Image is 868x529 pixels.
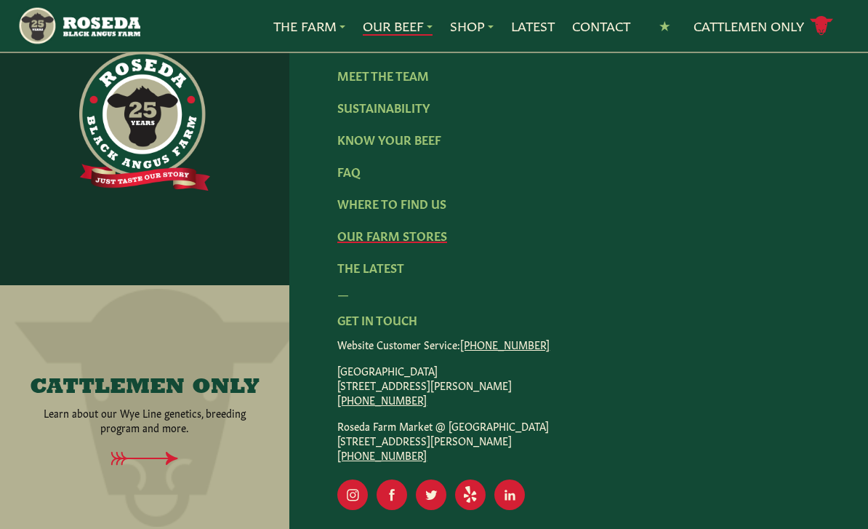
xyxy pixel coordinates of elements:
[337,285,819,302] div: —
[337,67,429,83] a: Meet The Team
[30,376,260,399] h4: CATTLEMEN ONLY
[337,195,446,211] a: Where To Find Us
[17,6,141,46] img: https://roseda.com/wp-content/uploads/2021/05/roseda-25-header.png
[24,376,265,434] a: CATTLEMEN ONLY Learn about our Wye Line genetics, breeding program and more.
[377,480,407,510] a: Visit Our Facebook Page
[337,392,427,407] a: [PHONE_NUMBER]
[337,163,361,179] a: FAQ
[79,51,210,191] img: https://roseda.com/wp-content/uploads/2021/06/roseda-25-full@2x.png
[494,480,525,510] a: Visit Our LinkedIn Page
[337,131,441,147] a: Know Your Beef
[337,337,819,351] p: Website Customer Service:
[455,480,486,510] a: Visit Our Yelp Page
[337,480,368,510] a: Visit Our Instagram Page
[450,17,494,36] a: Shop
[337,227,447,243] a: Our Farm Stores
[572,17,630,36] a: Contact
[511,17,555,36] a: Latest
[337,99,430,115] a: Sustainability
[416,480,446,510] a: Visit Our Twitter Page
[337,418,819,462] p: Roseda Farm Market @ [GEOGRAPHIC_DATA] [STREET_ADDRESS][PERSON_NAME]
[363,17,433,36] a: Our Beef
[337,448,427,462] a: [PHONE_NUMBER]
[337,363,819,407] p: [GEOGRAPHIC_DATA] [STREET_ADDRESS][PERSON_NAME]
[273,17,345,36] a: The Farm
[694,13,833,39] a: Cattlemen Only
[337,259,404,275] a: The Latest
[460,337,550,351] a: [PHONE_NUMBER]
[24,405,265,434] p: Learn about our Wye Line genetics, breeding program and more.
